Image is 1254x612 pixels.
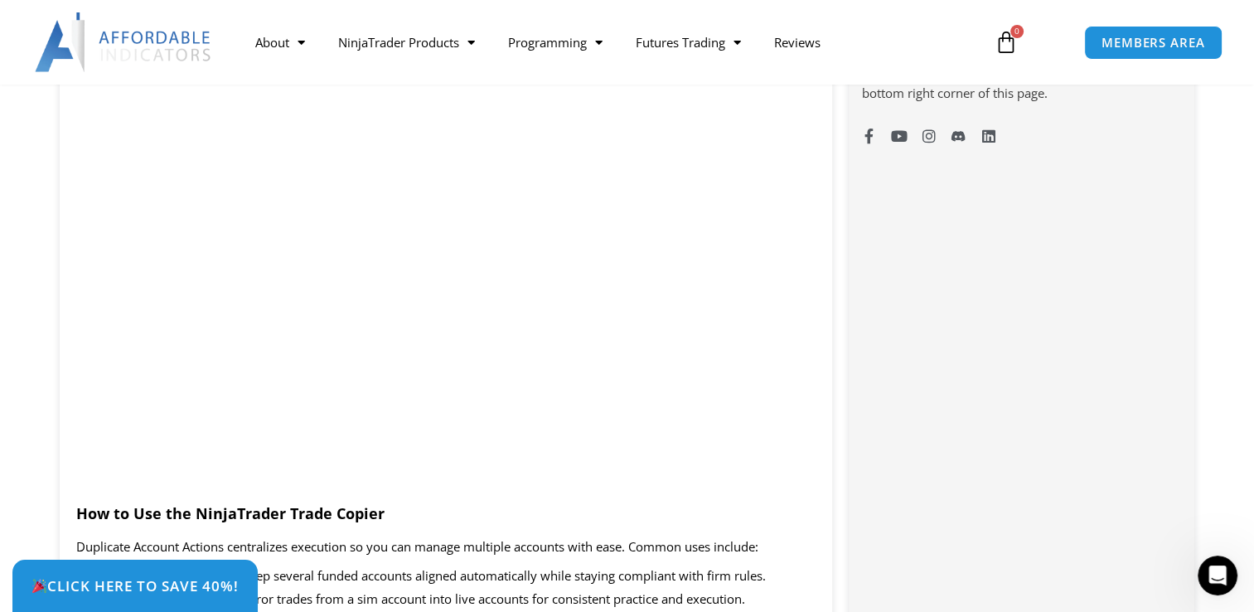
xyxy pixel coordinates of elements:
a: About [238,23,321,61]
iframe: Intercom live chat [1198,556,1237,595]
span: MEMBERS AREA [1101,36,1205,49]
a: 0 [970,18,1043,66]
a: 🎉Click Here to save 40%! [12,560,258,612]
span: 0 [1010,25,1024,38]
a: MEMBERS AREA [1084,26,1223,60]
span: Click Here to save 40%! [31,579,239,593]
iframe: YouTube video player [76,52,816,479]
a: Programming [491,23,618,61]
img: 🎉 [32,579,46,593]
a: NinjaTrader Products [321,23,491,61]
span: Duplicate Account Actions centralizes execution so you can manage multiple accounts with ease. Co... [76,538,758,555]
a: Reviews [757,23,836,61]
a: Futures Trading [618,23,757,61]
strong: How to Use the NinjaTrader Trade Copier [76,503,385,523]
img: LogoAI | Affordable Indicators – NinjaTrader [35,12,213,72]
nav: Menu [238,23,978,61]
